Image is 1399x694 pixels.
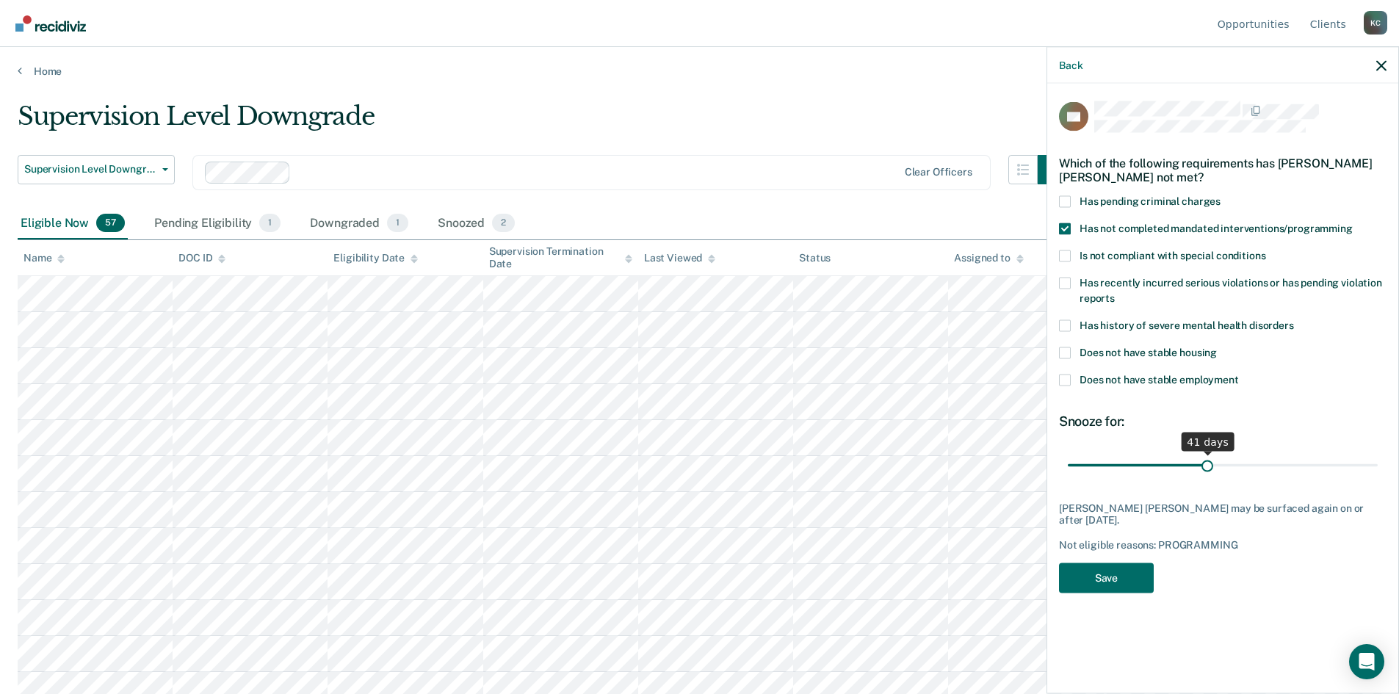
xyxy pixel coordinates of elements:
button: Back [1059,59,1082,71]
div: DOC ID [178,252,225,264]
div: Name [24,252,65,264]
span: 1 [259,214,281,233]
div: Not eligible reasons: PROGRAMMING [1059,538,1387,551]
span: Does not have stable housing [1080,346,1217,358]
div: Downgraded [307,208,411,240]
div: Eligibility Date [333,252,418,264]
div: Snooze for: [1059,413,1387,429]
div: Supervision Level Downgrade [18,101,1067,143]
div: Open Intercom Messenger [1349,644,1384,679]
img: Recidiviz [15,15,86,32]
div: Supervision Termination Date [489,245,632,270]
span: 2 [492,214,515,233]
span: 57 [96,214,125,233]
div: Snoozed [435,208,518,240]
div: Which of the following requirements has [PERSON_NAME] [PERSON_NAME] not met? [1059,144,1387,195]
span: Has not completed mandated interventions/programming [1080,222,1353,234]
span: Has pending criminal charges [1080,195,1221,206]
span: Has history of severe mental health disorders [1080,319,1294,330]
div: Clear officers [905,166,972,178]
div: 41 days [1181,432,1234,451]
div: Status [799,252,831,264]
div: K C [1364,11,1387,35]
span: Has recently incurred serious violations or has pending violation reports [1080,276,1382,303]
a: Home [18,65,1381,78]
span: Supervision Level Downgrade [24,163,156,176]
div: [PERSON_NAME] [PERSON_NAME] may be surfaced again on or after [DATE]. [1059,502,1387,527]
span: Is not compliant with special conditions [1080,249,1265,261]
span: Does not have stable employment [1080,373,1239,385]
div: Eligible Now [18,208,128,240]
div: Pending Eligibility [151,208,283,240]
div: Assigned to [954,252,1023,264]
div: Last Viewed [644,252,715,264]
span: 1 [387,214,408,233]
button: Save [1059,563,1154,593]
button: Profile dropdown button [1364,11,1387,35]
